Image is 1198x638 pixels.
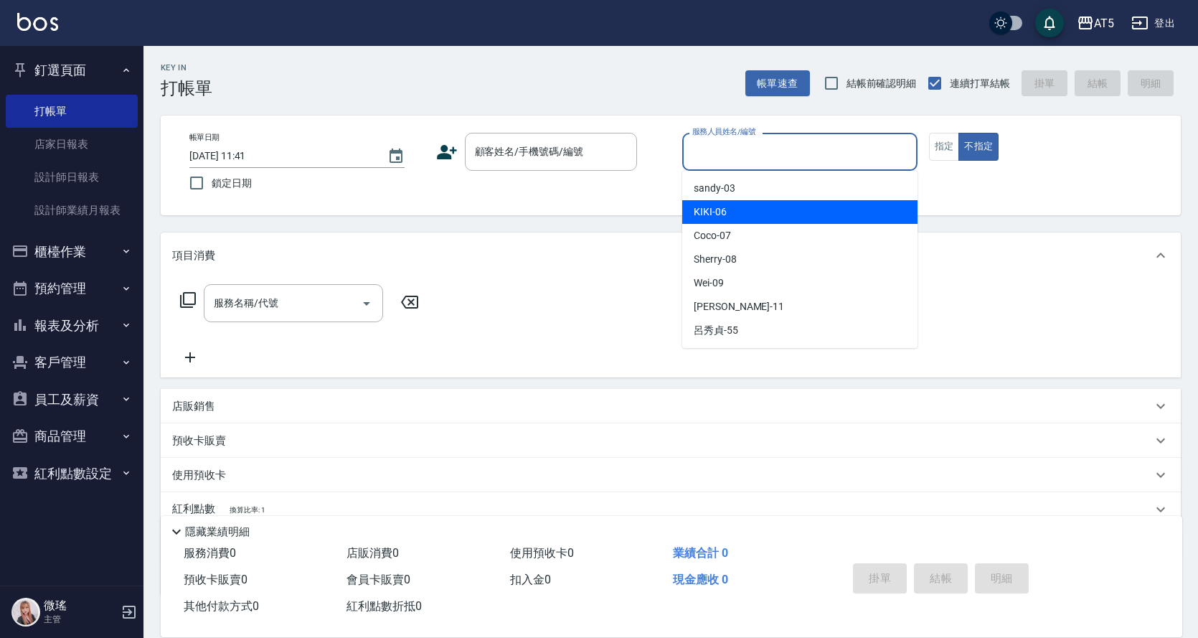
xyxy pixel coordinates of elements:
span: 使用預收卡 0 [510,546,574,560]
div: 使用預收卡 [161,458,1181,492]
p: 預收卡販賣 [172,433,226,449]
label: 服務人員姓名/編號 [692,126,755,137]
span: 換算比率: 1 [230,506,265,514]
p: 店販銷售 [172,399,215,414]
span: sandy -03 [694,181,735,196]
span: 紅利點數折抵 0 [346,599,422,613]
span: 鎖定日期 [212,176,252,191]
span: 其他付款方式 0 [184,599,259,613]
span: 結帳前確認明細 [846,76,917,91]
button: 員工及薪資 [6,381,138,418]
p: 主管 [44,613,117,626]
span: 預收卡販賣 0 [184,573,247,586]
span: [PERSON_NAME] -11 [694,299,784,314]
p: 紅利點數 [172,502,265,517]
span: 現金應收 0 [673,573,728,586]
button: 商品管理 [6,418,138,455]
button: 預約管理 [6,270,138,307]
span: Wei -09 [694,276,724,291]
span: Coco -07 [694,228,731,243]
h2: Key In [161,63,212,72]
a: 設計師日報表 [6,161,138,194]
button: 櫃檯作業 [6,233,138,271]
button: Open [355,292,378,315]
button: save [1035,9,1064,37]
div: AT5 [1094,14,1114,32]
span: 店販消費 0 [346,546,399,560]
a: 設計師業績月報表 [6,194,138,227]
h5: 微瑤 [44,599,117,613]
span: 扣入金 0 [510,573,551,586]
span: Sherry -08 [694,252,737,267]
button: 客戶管理 [6,344,138,381]
input: YYYY/MM/DD hh:mm [189,144,373,168]
p: 項目消費 [172,248,215,263]
span: 連續打單結帳 [950,76,1010,91]
div: 預收卡販賣 [161,423,1181,458]
img: Person [11,598,40,627]
label: 帳單日期 [189,132,220,143]
span: KIKI -06 [694,205,727,220]
button: 釘選頁面 [6,52,138,89]
div: 項目消費 [161,233,1181,278]
h3: 打帳單 [161,78,212,98]
button: 報表及分析 [6,307,138,344]
div: 店販銷售 [161,389,1181,423]
p: 隱藏業績明細 [185,525,250,540]
button: 帳單速查 [745,70,810,97]
button: 不指定 [958,133,999,161]
button: Choose date, selected date is 2025-10-07 [379,139,413,174]
span: 服務消費 0 [184,546,236,560]
button: AT5 [1071,9,1120,38]
button: 指定 [929,133,960,161]
a: 打帳單 [6,95,138,128]
a: 店家日報表 [6,128,138,161]
button: 登出 [1126,10,1181,37]
img: Logo [17,13,58,31]
span: 呂秀貞 -55 [694,323,738,338]
span: 業績合計 0 [673,546,728,560]
span: 會員卡販賣 0 [346,573,410,586]
div: 紅利點數換算比率: 1 [161,492,1181,527]
button: 紅利點數設定 [6,455,138,492]
p: 使用預收卡 [172,468,226,483]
